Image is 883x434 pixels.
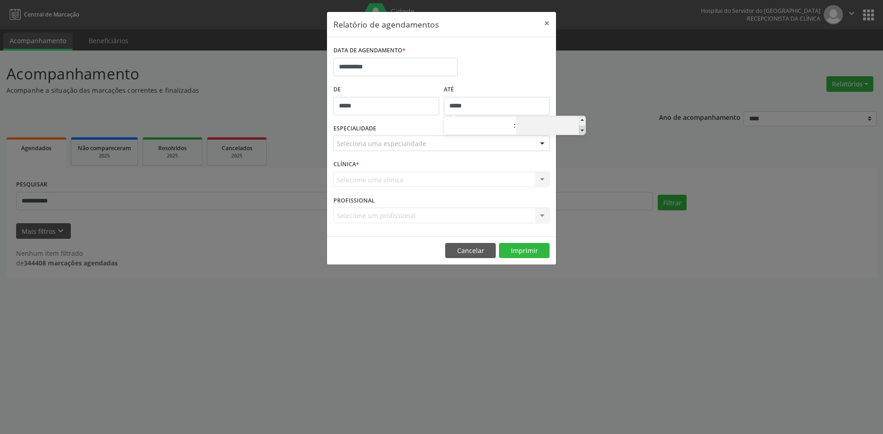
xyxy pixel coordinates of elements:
[444,83,550,97] label: ATÉ
[516,117,585,135] input: Minute
[333,44,406,58] label: DATA DE AGENDAMENTO
[333,158,359,172] label: CLÍNICA
[499,243,550,259] button: Imprimir
[445,243,496,259] button: Cancelar
[333,18,439,30] h5: Relatório de agendamentos
[444,117,513,135] input: Hour
[538,12,556,34] button: Close
[337,139,426,148] span: Seleciona uma especialidade
[513,116,516,135] span: :
[333,193,375,208] label: PROFISSIONAL
[333,83,439,97] label: De
[333,122,376,136] label: ESPECIALIDADE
